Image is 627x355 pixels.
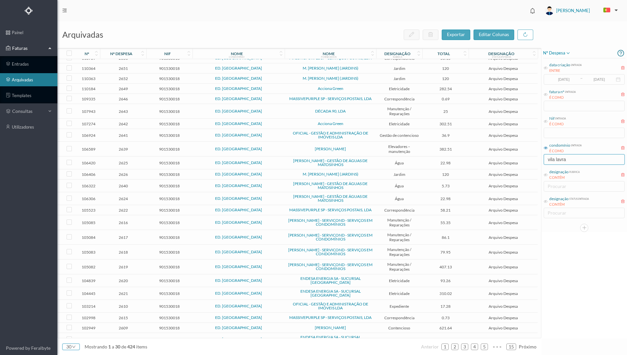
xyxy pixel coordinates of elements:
[424,264,467,269] span: 407.13
[424,96,467,101] span: 0.69
[215,160,262,165] a: ED. [GEOGRAPHIC_DATA]
[148,109,191,114] span: 901530018
[378,76,421,81] span: Jardim
[102,325,145,330] span: 2609
[470,315,536,320] span: Arquivo Despesa
[461,344,468,350] li: 3
[215,235,262,240] a: ED. [GEOGRAPHIC_DATA]
[229,55,245,58] div: condomínio
[215,146,262,151] a: ED. [GEOGRAPHIC_DATA]
[471,342,478,352] a: 4
[102,196,145,201] span: 2624
[148,86,191,91] span: 901530018
[378,133,421,138] span: Gestão de contencioso
[215,303,262,308] a: ED. [GEOGRAPHIC_DATA]
[112,344,114,349] span: a
[470,183,536,188] span: Arquivo Despesa
[470,86,536,91] span: Arquivo Despesa
[102,160,145,165] span: 2625
[66,342,71,352] div: 30
[148,96,191,101] span: 901530018
[569,196,589,201] div: status entrada
[215,207,262,212] a: ED. [GEOGRAPHIC_DATA]
[148,220,191,225] span: 901530018
[215,76,262,81] a: ED. [GEOGRAPHIC_DATA]
[424,235,467,240] span: 86.1
[85,51,89,56] div: nº
[288,218,373,227] a: [PERSON_NAME] - SERVICOND - SERVIÇOS EM CONDOMÍNIOS
[71,345,76,349] i: icon: down
[471,344,478,350] li: 4
[617,48,624,58] i: icon: question-circle-o
[470,291,536,296] span: Arquivo Despesa
[470,66,536,71] span: Arquivo Despesa
[85,344,107,349] span: mostrando
[215,121,262,126] a: ED. [GEOGRAPHIC_DATA]
[79,196,98,201] span: 106306
[79,66,98,71] span: 110364
[424,147,467,152] span: 382.51
[441,344,449,350] li: 1
[215,264,262,269] a: ED. [GEOGRAPHIC_DATA]
[555,115,566,120] div: entrada
[148,76,191,81] span: 901530018
[303,66,358,71] a: M. [PERSON_NAME] (JARDINS)
[378,96,421,101] span: Correspondência
[102,109,145,114] span: 2643
[148,278,191,283] span: 901530018
[424,220,467,225] span: 55.35
[424,172,467,177] span: 120
[215,133,262,137] a: ED. [GEOGRAPHIC_DATA]
[470,235,536,240] span: Arquivo Despesa
[79,278,98,283] span: 104839
[79,160,98,165] span: 106420
[293,181,368,190] a: [PERSON_NAME] - GESTÃO DE ÁGUAS DE MATOSINHOS
[79,133,98,138] span: 106924
[121,344,126,349] span: de
[102,86,145,91] span: 2649
[215,291,262,296] a: ED. [GEOGRAPHIC_DATA]
[318,86,343,91] a: Acciona Green
[148,235,191,240] span: 901530018
[288,262,373,271] a: [PERSON_NAME] - SERVICOND - SERVIÇOS EM CONDOMÍNIOS
[481,342,488,352] a: 5
[442,30,470,40] button: exportar
[315,325,346,330] a: [PERSON_NAME]
[461,342,468,352] a: 3
[378,86,421,91] span: Eletricidade
[102,208,145,213] span: 2622
[303,172,358,177] a: M. [PERSON_NAME] (JARDINS)
[148,121,191,126] span: 901530018
[215,196,262,201] a: ED. [GEOGRAPHIC_DATA]
[79,96,98,101] span: 109335
[10,45,47,52] span: Faturas
[79,147,98,152] span: 106589
[378,325,421,330] span: Contencioso
[424,86,467,91] span: 282.54
[598,5,620,16] button: PT
[102,96,145,101] span: 2646
[321,55,336,58] div: fornecedor
[491,342,504,345] span: •••
[424,133,467,138] span: 36.9
[549,89,564,95] div: fatura nº
[424,196,467,201] span: 22.98
[148,183,191,188] span: 901530018
[215,183,262,188] a: ED. [GEOGRAPHIC_DATA]
[79,183,98,188] span: 106322
[318,121,343,126] a: Acciona Green
[549,121,566,127] div: É COMO
[470,337,536,342] span: Arquivo Despesa
[148,291,191,296] span: 901530018
[549,95,576,100] div: É COMO
[424,291,467,296] span: 310.02
[114,344,121,349] span: 30
[378,66,421,71] span: Jardim
[549,142,570,148] div: condomínio
[378,106,421,116] span: Manutenção / Reparações
[136,344,147,349] span: items
[148,208,191,213] span: 901530018
[79,264,98,269] span: 105082
[569,169,580,174] div: rubrica
[437,51,450,56] div: total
